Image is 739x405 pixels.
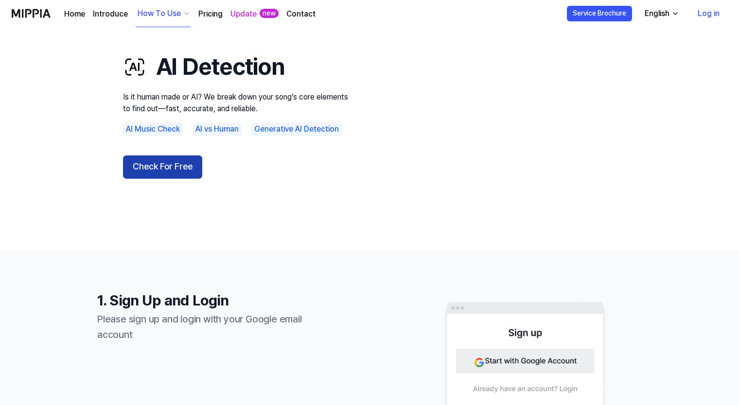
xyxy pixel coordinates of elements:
[193,122,242,136] div: AI vs Human
[123,122,183,136] div: AI Music Check
[230,8,257,20] a: Update
[123,155,202,179] button: Check For Free
[637,4,685,23] button: English
[97,311,331,342] div: Please sign up and login with your Google email account
[97,289,331,311] h1: 1. Sign Up and Login
[643,8,671,19] div: English
[198,8,223,20] a: Pricing
[260,9,279,18] div: new
[136,8,183,19] div: How To Use
[286,8,316,20] a: Contact
[93,8,128,20] a: Introduce
[123,51,356,83] h1: AI Detection
[64,8,85,20] a: Home
[251,122,342,136] div: Generative AI Detection
[136,0,191,27] button: How To Use
[123,91,356,115] p: Is it human made or AI? We break down your song’s core elements to find out—fast, accurate, and r...
[567,6,632,21] button: Service Brochure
